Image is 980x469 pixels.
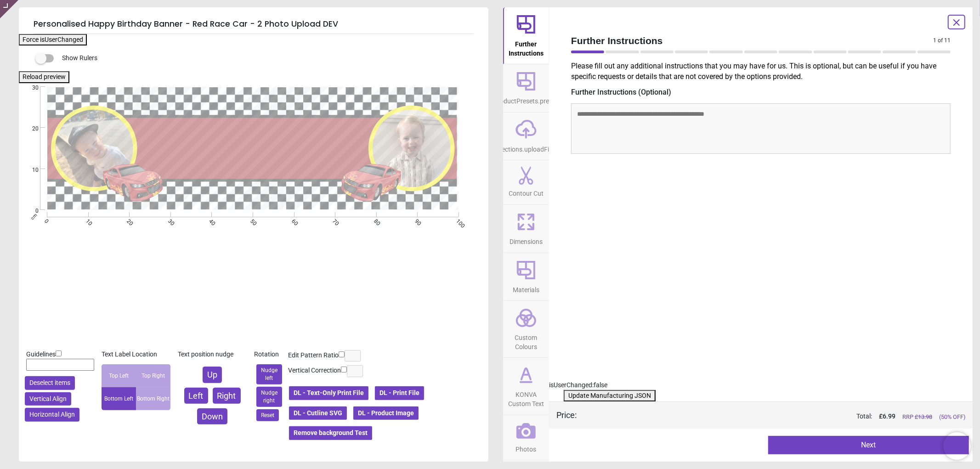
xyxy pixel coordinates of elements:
[136,364,170,387] div: Top Right
[504,35,548,58] span: Further Instructions
[590,412,965,421] div: Total:
[102,364,136,387] div: Top Left
[504,386,548,408] span: KONVA Custom Text
[19,71,69,83] button: Reload preview
[503,415,549,460] button: Photos
[288,351,339,360] label: Edit Pattern Ratio
[256,409,279,422] button: Reset
[25,408,79,422] button: Horizontal Align
[498,141,554,154] span: sections.uploadFile
[768,436,969,454] button: Next
[503,64,549,112] button: productPresets.preset
[503,358,549,414] button: KONVA Custom Text
[879,412,895,421] span: £
[102,350,170,359] div: Text Label Location
[902,413,932,421] span: RRP
[26,350,56,358] span: Guidelines
[213,388,241,404] button: Right
[504,329,548,351] span: Custom Colours
[510,233,543,247] span: Dimensions
[374,385,425,401] button: DL - Print File
[933,37,951,45] span: 1 of 11
[352,406,419,421] button: DL - Product Image
[25,376,75,390] button: Deselect items
[288,385,369,401] button: DL - Text-Only Print File
[513,281,539,295] span: Materials
[943,432,971,460] iframe: Brevo live chat
[503,253,549,301] button: Materials
[184,388,208,404] button: Left
[503,301,549,357] button: Custom Colours
[503,205,549,253] button: Dimensions
[571,34,933,47] span: Further Instructions
[254,350,284,359] div: Rotation
[571,87,951,97] label: Further Instructions (Optional)
[915,413,932,420] span: £ 13.98
[178,350,247,359] div: Text position nudge
[503,160,549,204] button: Contour Cut
[34,15,474,34] h5: Personalised Happy Birthday Banner - Red Race Car - 2 Photo Upload DEV
[571,61,958,82] p: Please fill out any additional instructions that you may have for us. This is optional, but can b...
[549,381,973,390] div: isUserChanged: false
[102,387,136,410] div: Bottom Left
[136,387,170,410] div: Bottom Right
[256,387,282,407] button: Nudge right
[25,392,71,406] button: Vertical Align
[509,185,544,198] span: Contour Cut
[503,7,549,64] button: Further Instructions
[41,53,488,64] div: Show Rulers
[883,412,895,420] span: 6.99
[288,425,373,441] button: Remove background Test
[19,34,87,46] button: Force isUserChanged
[288,366,341,375] label: Vertical Correction
[288,406,348,421] button: DL - Cutline SVG
[939,413,965,421] span: (50% OFF)
[203,367,222,383] button: Up
[21,84,39,92] span: 30
[197,408,227,424] button: Down
[564,390,656,402] button: Update Manufacturing JSON
[516,441,537,454] span: Photos
[494,92,558,106] span: productPresets.preset
[503,113,549,160] button: sections.uploadFile
[256,364,282,384] button: Nudge left
[556,409,577,421] div: Price :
